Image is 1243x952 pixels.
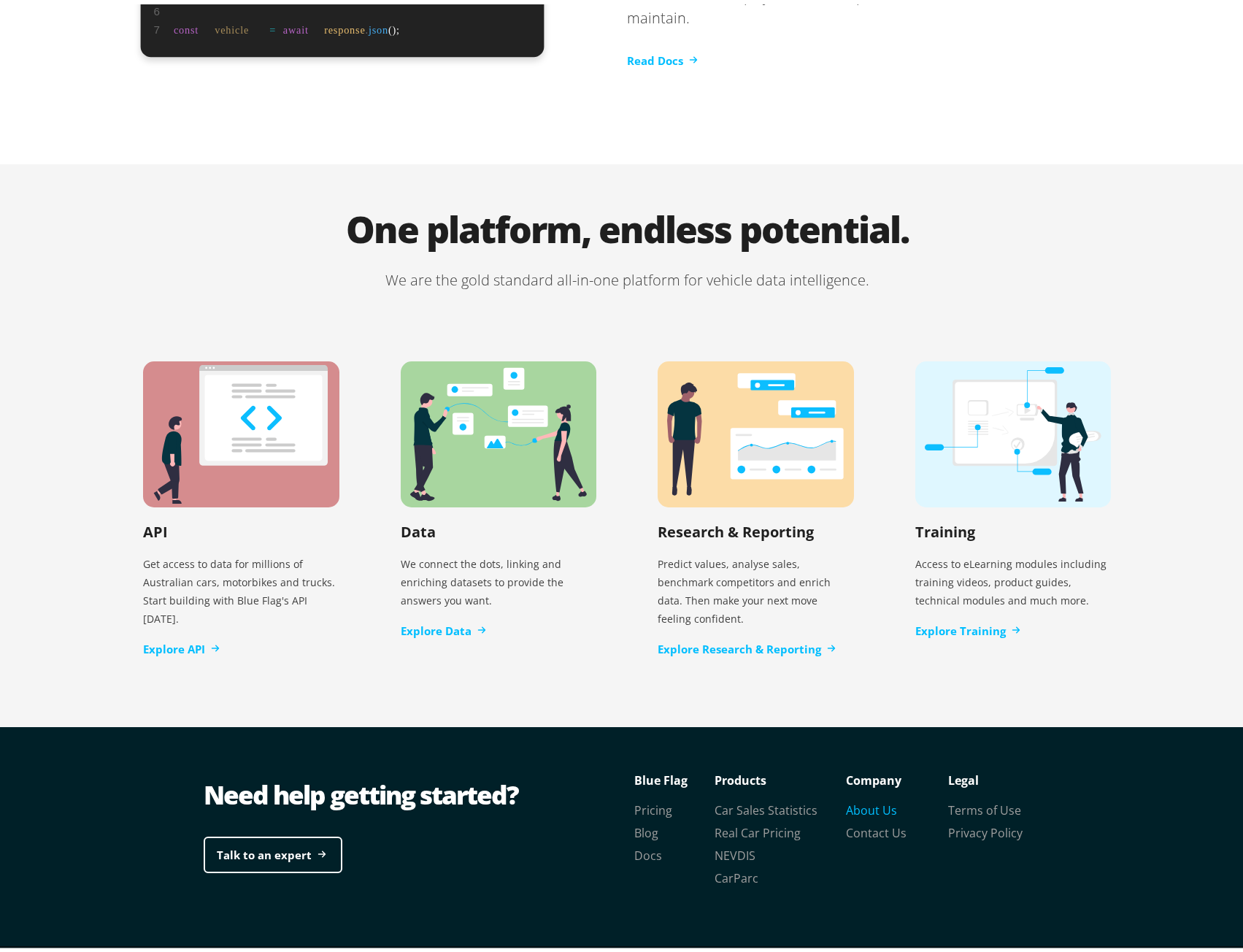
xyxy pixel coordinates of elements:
[112,265,1142,287] p: We are the gold standard all-in-one platform for vehicle data intelligence.
[627,48,698,65] a: Read Docs
[658,545,854,629] p: Predict values, analyse sales, benchmark competitors and enrich data. Then make your next move fe...
[401,545,597,611] p: We connect the dots, linking and enriching datasets to provide the answers you want.
[401,518,436,537] h2: Data
[174,20,199,31] tspan: const
[948,765,1050,787] p: Legal
[948,798,1021,814] a: Terms of Use
[715,866,758,882] a: CarParc
[324,20,365,31] tspan: response
[715,765,846,787] p: Products
[366,20,369,31] tspan: .
[283,20,309,31] tspan: await
[715,843,755,859] a: NEVDIS
[269,20,276,31] tspan: =
[401,618,486,635] a: Explore Data
[658,518,814,537] h2: Research & Reporting
[846,821,907,837] a: Contact Us
[153,19,160,31] tspan: 7
[948,821,1023,837] a: Privacy Policy
[143,518,168,537] h2: API
[634,798,672,814] a: Pricing
[915,618,1020,635] a: Explore Training
[915,545,1112,611] p: Access to eLearning modules including training videos, product guides, technical modules and much...
[215,20,249,31] tspan: vehicle
[112,207,1142,265] h1: One platform, endless potential.
[388,20,400,32] tspan: ();
[634,765,715,787] p: Blue Flag
[715,798,817,814] a: Car Sales Statistics
[204,772,627,809] div: Need help getting started?
[153,1,160,13] tspan: 6
[846,765,948,787] p: Company
[143,637,220,653] a: Explore API
[915,518,975,537] h2: Training
[715,821,801,837] a: Real Car Pricing
[368,20,388,31] tspan: json
[143,545,339,629] p: Get access to data for millions of Australian cars, motorbikes and trucks. Start building with Bl...
[634,821,658,837] a: Blog
[658,637,836,653] a: Explore Research & Reporting
[204,832,342,870] a: Talk to an expert
[846,798,897,814] a: About Us
[634,843,662,859] a: Docs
